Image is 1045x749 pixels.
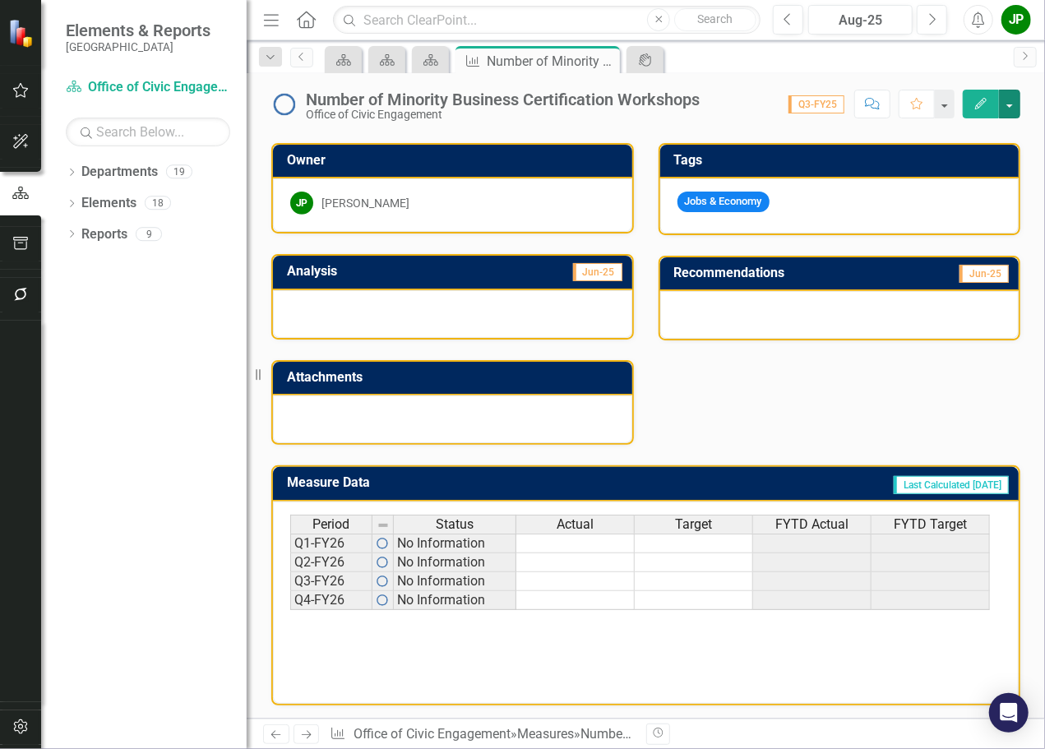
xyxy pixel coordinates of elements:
[814,11,907,30] div: Aug-25
[674,266,905,280] h3: Recommendations
[775,517,848,532] span: FYTD Actual
[66,21,210,40] span: Elements & Reports
[580,726,890,742] div: Number of Minority Business Certification Workshops
[287,475,588,490] h3: Measure Data
[1001,5,1031,35] button: JP
[894,476,1009,494] span: Last Calculated [DATE]
[989,693,1029,733] div: Open Intercom Messenger
[698,12,733,25] span: Search
[66,78,230,97] a: Office of Civic Engagement
[136,227,162,241] div: 9
[8,19,37,48] img: ClearPoint Strategy
[306,109,700,121] div: Office of Civic Engagement
[81,163,158,182] a: Departments
[517,726,574,742] a: Measures
[81,225,127,244] a: Reports
[573,263,622,281] span: Jun-25
[66,40,210,53] small: [GEOGRAPHIC_DATA]
[287,153,624,168] h3: Owner
[394,553,516,572] td: No Information
[674,153,1011,168] h3: Tags
[290,572,372,591] td: Q3-FY26
[166,165,192,179] div: 19
[894,517,967,532] span: FYTD Target
[959,265,1009,283] span: Jun-25
[290,591,372,610] td: Q4-FY26
[306,90,700,109] div: Number of Minority Business Certification Workshops
[808,5,913,35] button: Aug-25
[557,517,594,532] span: Actual
[394,534,516,553] td: No Information
[271,91,298,118] img: No Information
[487,51,616,72] div: Number of Minority Business Certification Workshops
[376,556,389,569] img: RFFIe5fH8O4AAAAASUVORK5CYII=
[290,192,313,215] div: JP
[354,726,511,742] a: Office of Civic Engagement
[287,370,624,385] h3: Attachments
[376,537,389,550] img: RFFIe5fH8O4AAAAASUVORK5CYII=
[394,591,516,610] td: No Information
[394,572,516,591] td: No Information
[290,553,372,572] td: Q2-FY26
[313,517,350,532] span: Period
[436,517,474,532] span: Status
[330,725,633,744] div: » »
[677,192,770,212] span: Jobs & Economy
[287,264,454,279] h3: Analysis
[290,534,372,553] td: Q1-FY26
[674,8,756,31] button: Search
[66,118,230,146] input: Search Below...
[376,594,389,607] img: RFFIe5fH8O4AAAAASUVORK5CYII=
[81,194,136,213] a: Elements
[377,519,390,532] img: 8DAGhfEEPCf229AAAAAElFTkSuQmCC
[376,575,389,588] img: RFFIe5fH8O4AAAAASUVORK5CYII=
[788,95,844,113] span: Q3-FY25
[145,196,171,210] div: 18
[333,6,761,35] input: Search ClearPoint...
[321,195,409,211] div: [PERSON_NAME]
[675,517,712,532] span: Target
